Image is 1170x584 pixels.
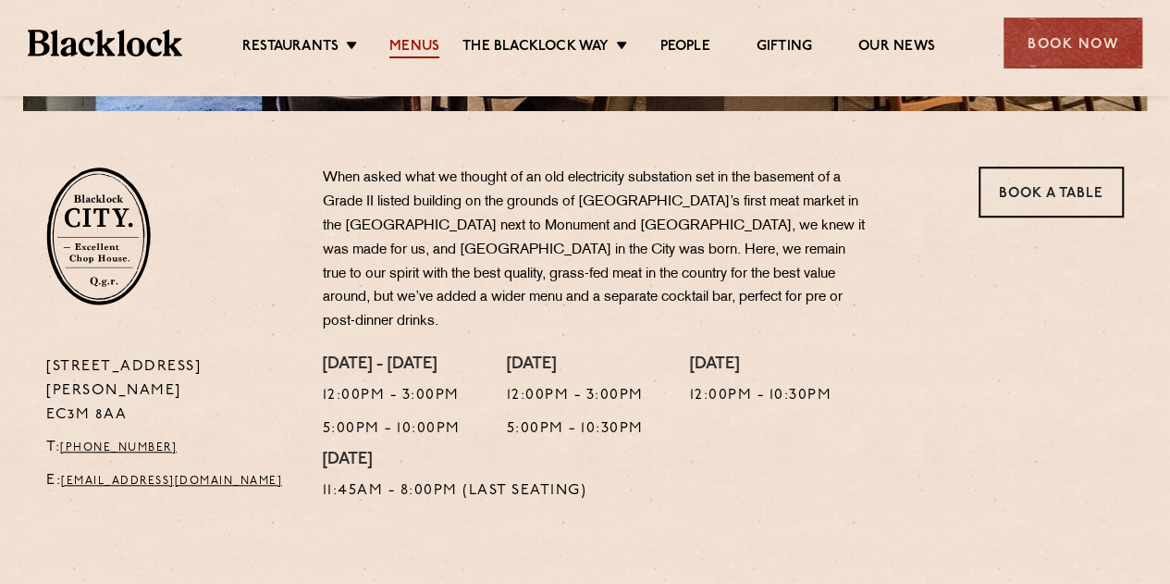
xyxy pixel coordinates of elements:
[323,167,868,334] p: When asked what we thought of an old electricity substation set in the basement of a Grade II lis...
[690,384,832,408] p: 12:00pm - 10:30pm
[659,38,709,58] a: People
[979,167,1124,217] a: Book a Table
[323,384,461,408] p: 12:00pm - 3:00pm
[323,451,587,471] h4: [DATE]
[60,442,177,454] a: [PHONE_NUMBER]
[462,38,609,58] a: The Blacklock Way
[242,38,339,58] a: Restaurants
[46,469,295,493] p: E:
[46,436,295,460] p: T:
[46,167,151,305] img: City-stamp-default.svg
[323,479,587,503] p: 11:45am - 8:00pm (Last Seating)
[507,417,644,441] p: 5:00pm - 10:30pm
[323,417,461,441] p: 5:00pm - 10:00pm
[858,38,935,58] a: Our News
[507,384,644,408] p: 12:00pm - 3:00pm
[28,30,182,56] img: BL_Textured_Logo-footer-cropped.svg
[1004,18,1142,68] div: Book Now
[507,355,644,376] h4: [DATE]
[61,476,282,487] a: [EMAIL_ADDRESS][DOMAIN_NAME]
[46,355,295,428] p: [STREET_ADDRESS][PERSON_NAME] EC3M 8AA
[323,355,461,376] h4: [DATE] - [DATE]
[757,38,812,58] a: Gifting
[389,38,439,58] a: Menus
[690,355,832,376] h4: [DATE]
